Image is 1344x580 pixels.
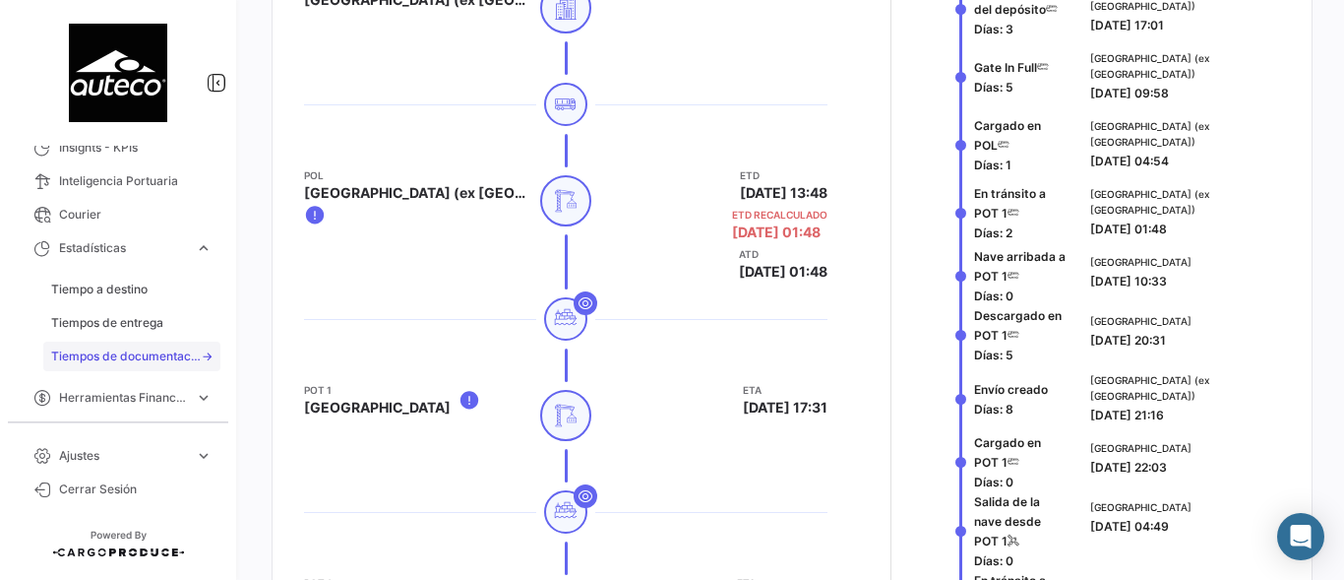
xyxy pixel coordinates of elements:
[16,198,220,231] a: Courier
[974,402,1013,417] span: Días: 8
[1090,118,1272,150] span: [GEOGRAPHIC_DATA] (ex [GEOGRAPHIC_DATA])
[974,382,1048,397] span: Envío creado
[195,389,213,407] span: expand_more
[1090,274,1167,289] span: [DATE] 10:33
[739,246,827,262] app-card-info-title: ATD
[59,389,187,407] span: Herramientas Financieras
[974,308,1062,343] span: Descargado en POT 1
[1090,186,1272,218] span: [GEOGRAPHIC_DATA] (ex [GEOGRAPHIC_DATA])
[59,239,187,257] span: Estadísticas
[974,553,1013,568] span: Días: 0
[974,22,1013,36] span: Días: 3
[59,206,213,224] span: Courier
[16,131,220,164] a: Insights - KPIs
[1090,408,1164,422] span: [DATE] 21:16
[974,186,1046,221] span: En tránsito a POT 1
[43,342,220,371] a: Tiempos de documentación
[304,382,451,398] app-card-info-title: POT 1
[1090,254,1191,270] span: [GEOGRAPHIC_DATA]
[1090,440,1191,456] span: [GEOGRAPHIC_DATA]
[1090,333,1166,348] span: [DATE] 20:31
[51,314,163,332] span: Tiempos de entrega
[743,382,827,398] app-card-info-title: ETA
[304,183,532,203] span: [GEOGRAPHIC_DATA] (ex [GEOGRAPHIC_DATA])
[974,226,1012,240] span: Días: 2
[43,308,220,338] a: Tiempos de entrega
[1090,313,1191,329] span: [GEOGRAPHIC_DATA]
[195,447,213,465] span: expand_more
[974,158,1011,172] span: Días: 1
[51,348,201,365] span: Tiempos de documentación
[304,167,532,183] app-card-info-title: POL
[1090,50,1272,82] span: [GEOGRAPHIC_DATA] (ex [GEOGRAPHIC_DATA])
[16,164,220,198] a: Inteligencia Portuaria
[974,475,1013,489] span: Días: 0
[1090,86,1169,100] span: [DATE] 09:58
[51,281,148,298] span: Tiempo a destino
[740,167,827,183] app-card-info-title: ETD
[732,223,821,242] span: [DATE] 01:48
[974,60,1037,75] span: Gate In Full
[974,435,1041,470] span: Cargado en POT 1
[59,481,213,498] span: Cerrar Sesión
[69,24,167,122] img: 4e60ea66-e9d8-41bd-bd0e-266a1ab356ac.jpeg
[732,207,827,223] app-card-info-title: ETD Recalculado
[59,172,213,190] span: Inteligencia Portuaria
[1090,499,1191,515] span: [GEOGRAPHIC_DATA]
[195,239,213,257] span: expand_more
[59,447,187,465] span: Ajustes
[974,289,1013,303] span: Días: 0
[739,262,827,282] span: [DATE] 01:48
[59,139,213,157] span: Insights - KPIs
[43,275,220,304] a: Tiempo a destino
[1090,18,1164,32] span: [DATE] 17:01
[1277,513,1324,560] div: Abrir Intercom Messenger
[974,494,1041,548] span: Salida de la nave desde POT 1
[974,80,1013,95] span: Días: 5
[740,183,827,203] span: [DATE] 13:48
[743,398,827,418] span: [DATE] 17:31
[304,398,451,418] span: [GEOGRAPHIC_DATA]
[974,118,1041,153] span: Cargado en POL
[1090,372,1272,404] span: [GEOGRAPHIC_DATA] (ex [GEOGRAPHIC_DATA])
[1090,519,1169,534] span: [DATE] 04:49
[1090,154,1169,168] span: [DATE] 04:54
[974,249,1066,284] span: Nave arribada a POT 1
[1090,222,1167,236] span: [DATE] 01:48
[974,348,1013,362] span: Días: 5
[1090,460,1167,475] span: [DATE] 22:03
